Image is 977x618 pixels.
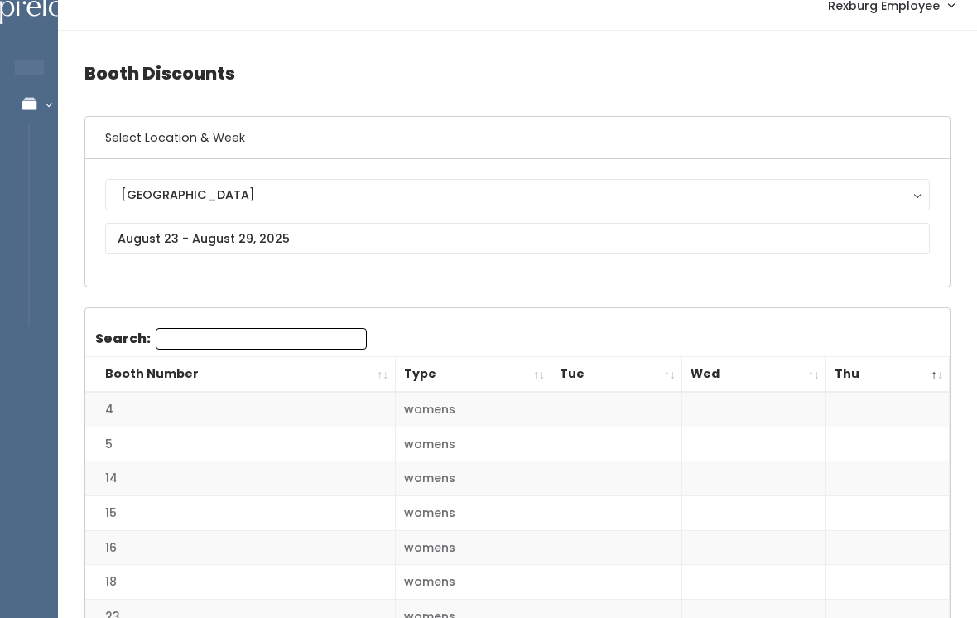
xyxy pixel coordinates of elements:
td: 15 [85,496,395,531]
td: 16 [85,530,395,565]
div: [GEOGRAPHIC_DATA] [121,186,914,204]
td: womens [395,530,551,565]
h6: Select Location & Week [85,117,950,159]
td: 14 [85,461,395,496]
h4: Booth Discounts [84,51,951,96]
input: Search: [156,328,367,350]
td: 5 [85,427,395,461]
th: Wed: activate to sort column ascending [682,357,826,393]
td: womens [395,496,551,531]
input: August 23 - August 29, 2025 [105,223,930,254]
th: Booth Number: activate to sort column ascending [85,357,395,393]
th: Type: activate to sort column ascending [395,357,551,393]
td: womens [395,392,551,427]
button: [GEOGRAPHIC_DATA] [105,179,930,210]
label: Search: [95,328,367,350]
th: Tue: activate to sort column ascending [551,357,682,393]
td: womens [395,461,551,496]
th: Thu: activate to sort column descending [826,357,950,393]
td: womens [395,427,551,461]
td: womens [395,565,551,600]
td: 4 [85,392,395,427]
td: 18 [85,565,395,600]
